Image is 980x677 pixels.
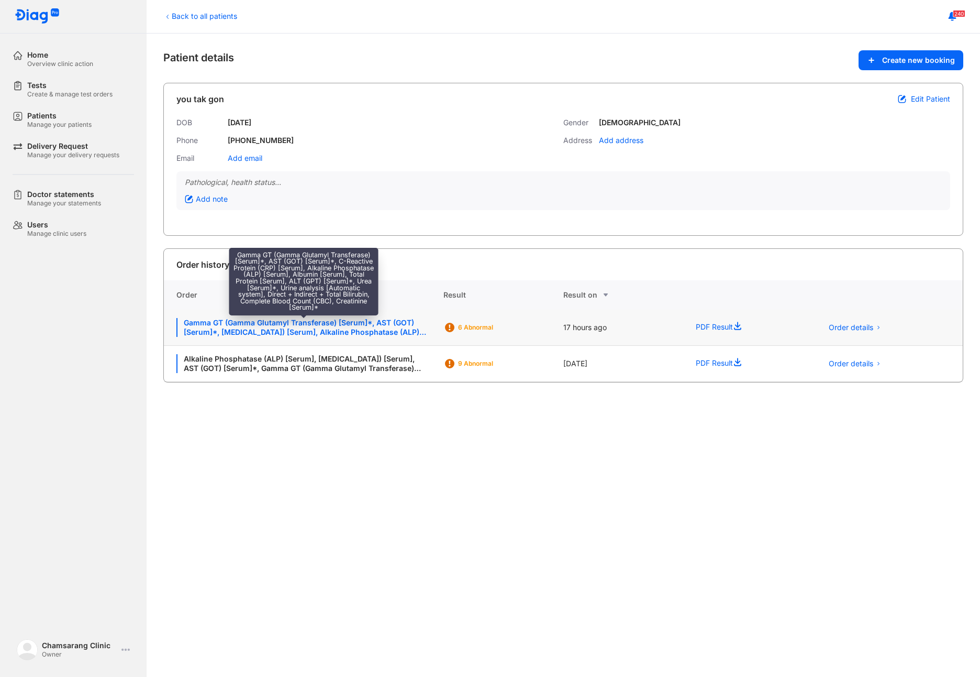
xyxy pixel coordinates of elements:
[822,356,888,372] button: Order details
[163,50,963,70] div: Patient details
[599,118,681,127] div: [DEMOGRAPHIC_DATA]
[27,81,113,90] div: Tests
[829,359,873,368] span: Order details
[563,118,595,127] div: Gender
[185,194,228,204] div: Add note
[176,154,224,163] div: Email
[176,318,431,337] div: Gamma GT (Gamma Glutamyl Transferase) [Serum]*, AST (GOT) [Serum]*, [MEDICAL_DATA]) [Serum], Alka...
[176,136,224,145] div: Phone
[42,641,117,650] div: Chamsarang Clinic
[27,220,86,230] div: Users
[882,56,955,65] span: Create new booking
[563,346,683,382] div: [DATE]
[822,320,888,335] button: Order details
[228,154,262,163] div: Add email
[563,289,683,301] div: Result on
[563,136,595,145] div: Address
[27,50,93,60] div: Home
[27,60,93,68] div: Overview clinic action
[42,650,117,659] div: Owner
[15,8,60,25] img: logo
[911,94,950,104] span: Edit Patient
[164,280,443,310] div: Order
[27,151,119,159] div: Manage your delivery requests
[228,136,294,145] div: [PHONE_NUMBER]
[176,93,224,105] div: you tak gon
[683,310,810,346] div: PDF Result
[458,323,542,332] div: 6 Abnormal
[27,90,113,99] div: Create & manage test orders
[859,50,963,70] button: Create new booking
[27,230,86,238] div: Manage clinic users
[829,323,873,332] span: Order details
[228,118,251,127] div: [DATE]
[176,258,229,271] div: Order history
[27,111,92,121] div: Patients
[176,354,431,373] div: Alkaline Phosphatase (ALP) [Serum], [MEDICAL_DATA]) [Serum], AST (GOT) [Serum]*, Gamma GT (Gamma ...
[599,136,643,145] div: Add address
[185,178,942,187] div: Pathological, health status...
[27,199,101,208] div: Manage your statements
[27,190,101,199] div: Doctor statements
[17,639,38,660] img: logo
[163,10,237,21] div: Back to all patients
[953,10,965,17] span: 240
[683,346,810,382] div: PDF Result
[563,310,683,346] div: 17 hours ago
[27,141,119,151] div: Delivery Request
[458,359,542,368] div: 9 Abnormal
[176,118,224,127] div: DOB
[27,121,92,129] div: Manage your patients
[443,280,563,310] div: Result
